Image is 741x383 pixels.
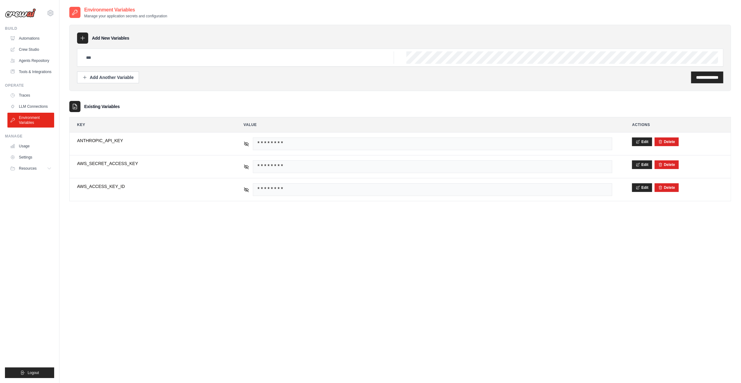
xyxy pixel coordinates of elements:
[28,370,39,375] span: Logout
[5,368,54,378] button: Logout
[77,160,224,167] span: AWS_SECRET_ACCESS_KEY
[632,183,652,192] button: Edit
[77,72,139,83] button: Add Another Variable
[632,137,652,146] button: Edit
[84,14,167,19] p: Manage your application secrets and configuration
[7,113,54,128] a: Environment Variables
[5,83,54,88] div: Operate
[7,90,54,100] a: Traces
[236,117,620,132] th: Value
[5,26,54,31] div: Build
[92,35,129,41] h3: Add New Variables
[7,102,54,111] a: LLM Connections
[84,6,167,14] h2: Environment Variables
[19,166,37,171] span: Resources
[632,160,652,169] button: Edit
[5,134,54,139] div: Manage
[7,45,54,54] a: Crew Studio
[82,74,134,81] div: Add Another Variable
[7,33,54,43] a: Automations
[84,103,120,110] h3: Existing Variables
[70,117,231,132] th: Key
[7,163,54,173] button: Resources
[5,8,36,18] img: Logo
[7,141,54,151] a: Usage
[658,185,675,190] button: Delete
[7,152,54,162] a: Settings
[77,183,224,189] span: AWS_ACCESS_KEY_ID
[7,56,54,66] a: Agents Repository
[77,137,224,144] span: ANTHROPIC_API_KEY
[625,117,731,132] th: Actions
[658,162,675,167] button: Delete
[658,139,675,144] button: Delete
[7,67,54,77] a: Tools & Integrations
